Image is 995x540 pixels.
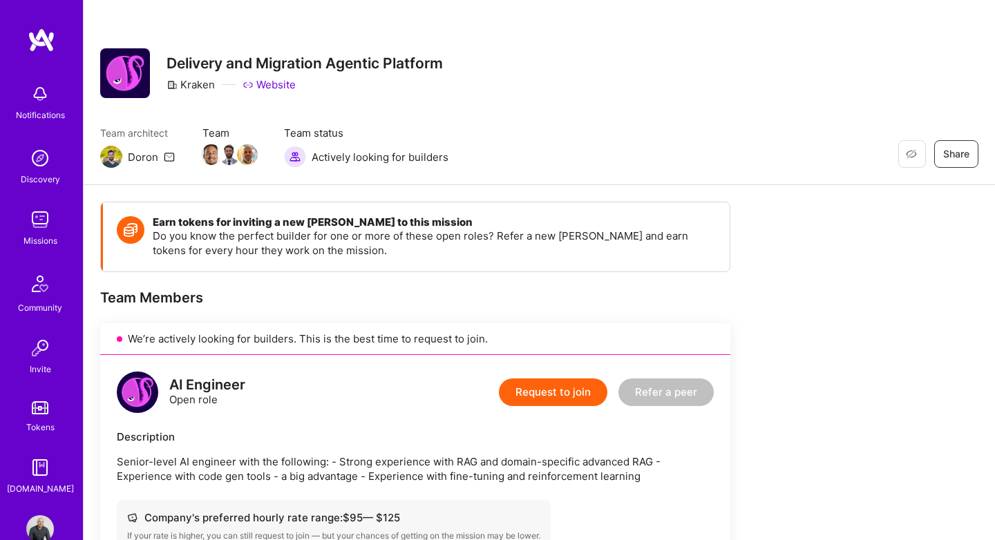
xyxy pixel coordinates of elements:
[100,48,150,98] img: Company Logo
[100,146,122,168] img: Team Architect
[153,229,716,258] p: Do you know the perfect builder for one or more of these open roles? Refer a new [PERSON_NAME] an...
[16,108,65,122] div: Notifications
[21,172,60,186] div: Discovery
[167,79,178,90] i: icon CompanyGray
[7,481,74,496] div: [DOMAIN_NAME]
[934,140,978,168] button: Share
[127,510,540,525] div: Company's preferred hourly rate range: $ 95 — $ 125
[237,144,258,165] img: Team Member Avatar
[943,147,969,161] span: Share
[169,378,245,407] div: Open role
[238,143,256,166] a: Team Member Avatar
[906,148,917,160] i: icon EyeClosed
[26,454,54,481] img: guide book
[202,126,256,140] span: Team
[284,146,306,168] img: Actively looking for builders
[28,28,55,52] img: logo
[167,55,443,72] h3: Delivery and Migration Agentic Platform
[23,233,57,248] div: Missions
[26,334,54,362] img: Invite
[23,267,57,300] img: Community
[117,430,714,444] div: Description
[202,143,220,166] a: Team Member Avatar
[499,378,607,406] button: Request to join
[219,144,240,165] img: Team Member Avatar
[26,420,55,434] div: Tokens
[26,206,54,233] img: teamwork
[32,401,48,414] img: tokens
[167,77,215,92] div: Kraken
[127,512,138,523] i: icon Cash
[100,323,730,355] div: We’re actively looking for builders. This is the best time to request to join.
[30,362,51,376] div: Invite
[128,150,158,164] div: Doron
[153,216,716,229] h4: Earn tokens for inviting a new [PERSON_NAME] to this mission
[18,300,62,315] div: Community
[117,372,158,413] img: logo
[26,80,54,108] img: bell
[117,216,144,244] img: Token icon
[201,144,222,165] img: Team Member Avatar
[220,143,238,166] a: Team Member Avatar
[100,289,730,307] div: Team Members
[26,144,54,172] img: discovery
[618,378,714,406] button: Refer a peer
[100,126,175,140] span: Team architect
[243,77,296,92] a: Website
[312,150,448,164] span: Actively looking for builders
[164,151,175,162] i: icon Mail
[117,454,714,483] p: Senior-level AI engineer with the following: - Strong experience with RAG and domain-specific adv...
[284,126,448,140] span: Team status
[169,378,245,392] div: AI Engineer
